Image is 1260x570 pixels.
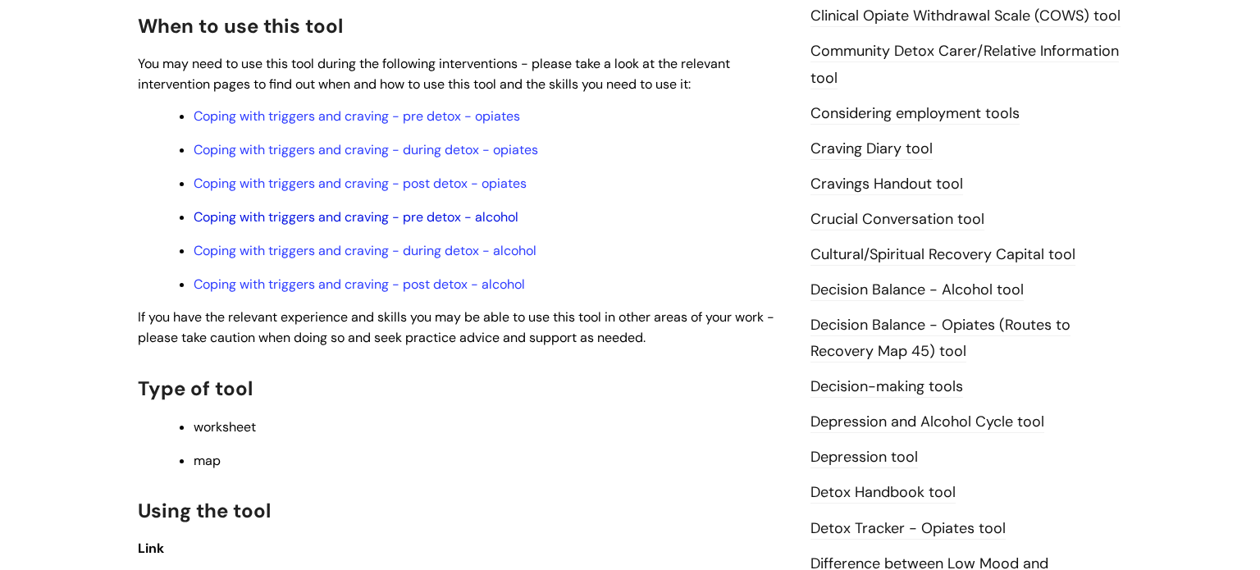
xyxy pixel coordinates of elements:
span: You may need to use this tool during the following interventions - please take a look at the rele... [138,55,730,93]
a: Decision-making tools [810,376,963,398]
a: Cravings Handout tool [810,174,963,195]
span: When to use this tool [138,13,343,39]
a: Decision Balance - Opiates (Routes to Recovery Map 45) tool [810,315,1071,363]
a: Coping with triggers and craving - pre detox - alcohol [194,208,518,226]
span: Link [138,540,164,557]
a: Cultural/Spiritual Recovery Capital tool [810,244,1075,266]
a: Considering employment tools [810,103,1020,125]
a: Depression and Alcohol Cycle tool [810,412,1044,433]
a: Coping with triggers and craving - pre detox - opiates [194,107,520,125]
a: Depression tool [810,447,918,468]
a: Community Detox Carer/Relative Information tool [810,41,1119,89]
a: Craving Diary tool [810,139,933,160]
a: Decision Balance - Alcohol tool [810,280,1024,301]
span: worksheet [194,418,256,435]
a: Clinical Opiate Withdrawal Scale (COWS) tool [810,6,1121,27]
span: Type of tool [138,376,253,401]
span: Using the tool [138,498,271,523]
a: Crucial Conversation tool [810,209,984,230]
span: If you have the relevant experience and skills you may be able to use this tool in other areas of... [138,308,774,346]
a: Coping with triggers and craving - during detox - alcohol [194,242,536,259]
a: Coping with triggers and craving - post detox - opiates [194,175,527,192]
a: Coping with triggers and craving - during detox - opiates [194,141,538,158]
a: Detox Handbook tool [810,482,956,504]
span: map [194,452,221,469]
a: Coping with triggers and craving - post detox - alcohol [194,276,525,293]
a: Detox Tracker - Opiates tool [810,518,1006,540]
